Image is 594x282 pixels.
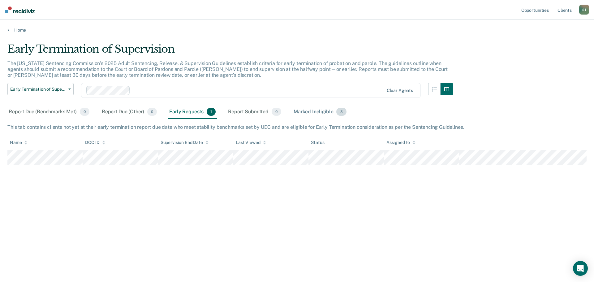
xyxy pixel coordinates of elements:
[579,5,589,15] div: S J
[7,43,453,60] div: Early Termination of Supervision
[573,261,588,276] div: Open Intercom Messenger
[147,108,157,116] span: 0
[5,7,35,13] img: Recidiviz
[272,108,281,116] span: 0
[207,108,216,116] span: 1
[292,105,348,119] div: Marked Ineligible3
[101,105,158,119] div: Report Due (Other)0
[7,105,91,119] div: Report Due (Benchmarks Met)0
[336,108,346,116] span: 3
[7,124,587,130] div: This tab contains clients not yet at their early termination report due date who meet stability b...
[579,5,589,15] button: SJ
[386,140,415,145] div: Assigned to
[227,105,282,119] div: Report Submitted0
[10,87,66,92] span: Early Termination of Supervision
[236,140,266,145] div: Last Viewed
[161,140,209,145] div: Supervision End Date
[80,108,89,116] span: 0
[10,140,27,145] div: Name
[7,60,448,78] p: The [US_STATE] Sentencing Commission’s 2025 Adult Sentencing, Release, & Supervision Guidelines e...
[7,83,74,95] button: Early Termination of Supervision
[7,27,587,33] a: Home
[311,140,324,145] div: Status
[387,88,413,93] div: Clear agents
[168,105,217,119] div: Early Requests1
[85,140,105,145] div: DOC ID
